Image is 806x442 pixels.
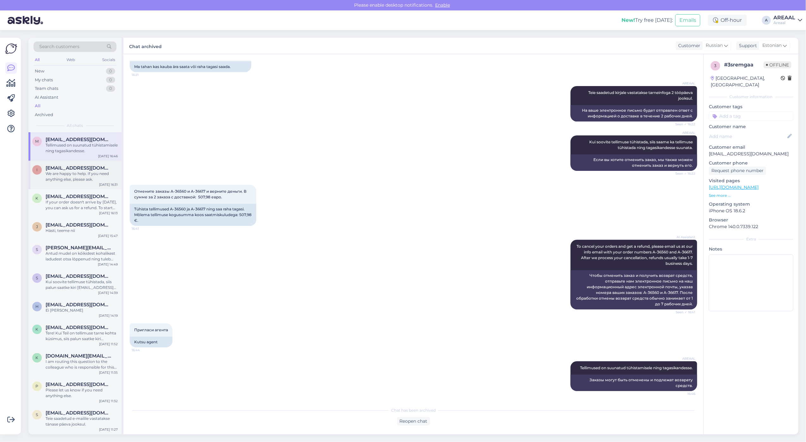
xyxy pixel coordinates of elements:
span: Tellimused on suunatud tühistamisele ning tagasikandesse. [580,365,693,370]
p: Visited pages [709,177,793,184]
div: All [34,56,41,64]
div: Request phone number [709,166,766,175]
span: p [36,384,39,389]
p: Customer tags [709,103,793,110]
div: Archived [35,112,53,118]
div: Socials [101,56,116,64]
div: [DATE] 16:31 [99,182,118,187]
span: M [35,139,39,144]
span: smedia.europe@gmail.com [46,273,111,279]
div: Team chats [35,85,58,92]
span: K [36,327,39,332]
span: H [35,304,39,309]
span: j [36,224,38,229]
div: Web [66,56,77,64]
div: Reopen chat [397,417,430,426]
span: To cancel your orders and get a refund, please email us at our info email with your order numbers... [577,244,694,266]
span: 16:44 [132,348,155,352]
div: I am routing this question to the colleague who is responsible for this topic. The reply might ta... [46,359,118,370]
p: See more ... [709,193,793,198]
img: Askly Logo [5,43,17,55]
div: Kui soovite tellimuse tühistada, siis palun saatke kiri [EMAIL_ADDRESS][DOMAIN_NAME] [46,279,118,290]
span: Iris.juhani@gmail.com [46,165,111,171]
b: New! [622,17,635,23]
div: На ваше электронное письмо будет отправлен ответ с информацией о доставке в течение 2 рабочих дней. [571,105,697,121]
span: AREAAL [672,130,695,135]
div: Off-hour [708,15,747,26]
div: Customer information [709,94,793,100]
span: Chat has been archived [391,408,436,413]
span: S [36,247,38,252]
span: AI Assistant [672,235,695,240]
span: I [36,167,38,172]
span: Teie saadetud kirjale vastatakse tarneinfoga 2 tööpäeva jooksul. [588,90,694,101]
div: [DATE] 16:13 [99,211,118,215]
div: Заказы могут быть отменены и подлежат возврату средств. [571,375,697,391]
span: s [36,412,38,417]
span: Russian [706,42,723,49]
span: Sander.kaasik@kad.sisekaitse.ee [46,245,111,251]
span: Kelvinsirel@gmail.com [46,325,111,330]
div: 0 [106,77,115,83]
div: Antud mudel on kõikidest kohalikest ladudest otsa lõppenud ning tuleb eraldi tellida. Orienteeruv... [46,251,118,262]
div: Ei [PERSON_NAME] [46,308,118,313]
div: [DATE] 11:27 [99,427,118,432]
div: All [35,103,41,109]
button: Emails [675,14,700,26]
span: Estonian [762,42,782,49]
span: Seen ✓ 16:22 [672,122,695,127]
p: Browser [709,217,793,223]
span: AREAAL [672,356,695,361]
span: Herbertmuhu2005@gmail.com [46,302,111,308]
span: kangoll.online@gmail.com [46,353,111,359]
div: [DATE] 11:32 [99,399,118,403]
span: Seen ✓ 16:41 [672,310,695,314]
div: [DATE] 15:47 [98,233,118,238]
span: 16:21 [132,72,155,77]
div: Please let us know if you need anything else. [46,387,118,399]
span: 16:41 [132,226,155,231]
div: Kutsu agent [130,337,172,347]
div: [DATE] 14:39 [98,290,118,295]
div: [DATE] 14:49 [98,262,118,267]
input: Add name [709,133,786,140]
div: Try free [DATE]: [622,16,673,24]
p: Operating system [709,201,793,208]
div: # 3sremgaa [724,61,764,69]
p: [EMAIL_ADDRESS][DOMAIN_NAME] [709,151,793,157]
span: AREAAL [672,81,695,86]
div: AI Assistant [35,94,58,101]
span: Пригласи агента [134,327,168,332]
span: k [36,196,39,201]
span: Enable [433,2,452,8]
div: [DATE] 16:46 [98,154,118,159]
div: Tellimused on suunatud tühistamisele ning tagasikandesse. [46,142,118,154]
p: Customer name [709,123,793,130]
div: Areaal [773,20,795,25]
p: Notes [709,246,793,252]
div: Teie saadetud e-mailile vastatakse tänase päeva jooksul. [46,416,118,427]
div: Extra [709,236,793,242]
div: Tühista tellimused A-36560 ja A-36617 ning saa raha tagasi. Mõlema tellimuse kogusumma koos saatm... [130,204,256,226]
div: [GEOGRAPHIC_DATA], [GEOGRAPHIC_DATA] [711,75,781,88]
div: Customer [676,42,700,49]
a: AREAALAreaal [773,15,802,25]
span: pjevsejevs@gmail.com [46,382,111,387]
span: Seen ✓ 16:22 [672,171,695,176]
label: Chat archived [129,41,162,50]
div: We are happy to help. If you need anything else, please ask. [46,171,118,182]
a: [URL][DOMAIN_NAME] [709,184,759,190]
div: If your order doesn't arrive by [DATE], you can ask us for a refund. To start the refund, please ... [46,199,118,211]
div: Чтобы отменить заказ и получить возврат средств, отправьте нам электронное письмо на наш информац... [571,270,697,309]
div: Tere! Kui Teil on tellimuse tarne kohta küsimus, siis palun saatke kiri [EMAIL_ADDRESS][DOMAIN_NAME] [46,330,118,342]
span: All chats [67,123,83,128]
div: [DATE] 11:35 [99,370,118,375]
span: 16:46 [672,391,695,396]
span: Search customers [39,43,79,50]
span: kaismartin1@gmail.com [46,194,111,199]
span: 3 [715,63,717,68]
div: Support [736,42,757,49]
div: [DATE] 11:52 [99,342,118,346]
span: Offline [764,61,791,68]
input: Add a tag [709,111,793,121]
